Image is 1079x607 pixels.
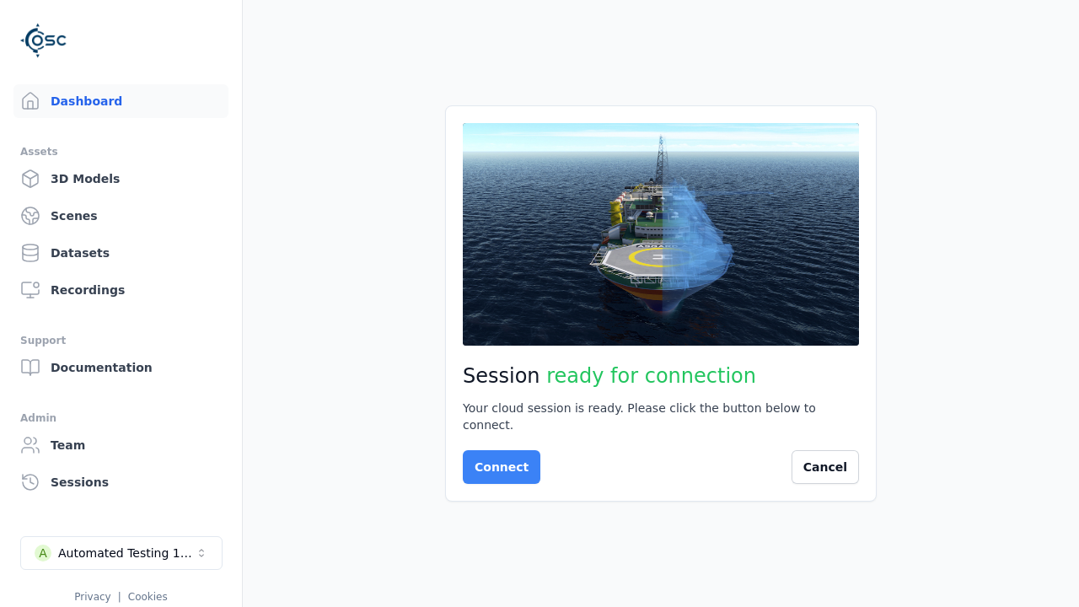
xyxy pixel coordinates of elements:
[20,142,222,162] div: Assets
[13,162,228,196] a: 3D Models
[13,428,228,462] a: Team
[13,465,228,499] a: Sessions
[20,408,222,428] div: Admin
[20,17,67,64] img: Logo
[13,236,228,270] a: Datasets
[118,591,121,603] span: |
[13,84,228,118] a: Dashboard
[58,545,195,561] div: Automated Testing 1 - Playwright
[20,330,222,351] div: Support
[792,450,859,484] button: Cancel
[35,545,51,561] div: A
[128,591,168,603] a: Cookies
[13,351,228,384] a: Documentation
[463,450,540,484] button: Connect
[546,364,756,388] span: ready for connection
[463,400,859,433] div: Your cloud session is ready. Please click the button below to connect.
[13,199,228,233] a: Scenes
[74,591,110,603] a: Privacy
[463,363,859,389] h2: Session
[20,536,223,570] button: Select a workspace
[13,273,228,307] a: Recordings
